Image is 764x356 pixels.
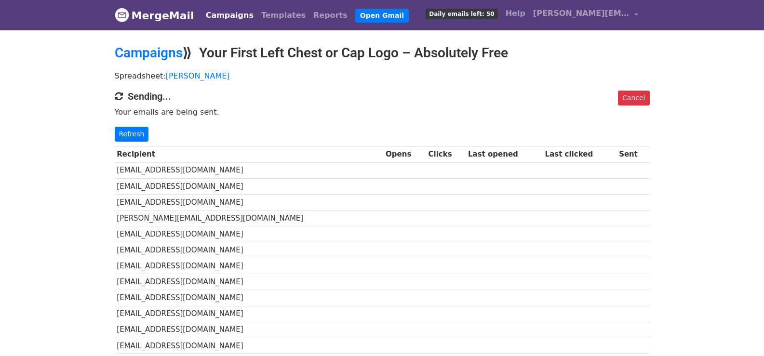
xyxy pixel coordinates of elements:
[529,4,642,26] a: [PERSON_NAME][EMAIL_ADDRESS][DOMAIN_NAME]
[617,146,649,162] th: Sent
[426,9,497,19] span: Daily emails left: 50
[533,8,630,19] span: [PERSON_NAME][EMAIL_ADDRESS][DOMAIN_NAME]
[115,194,384,210] td: [EMAIL_ADDRESS][DOMAIN_NAME]
[115,107,650,117] p: Your emails are being sent.
[422,4,501,23] a: Daily emails left: 50
[115,322,384,338] td: [EMAIL_ADDRESS][DOMAIN_NAME]
[115,8,129,22] img: MergeMail logo
[115,274,384,290] td: [EMAIL_ADDRESS][DOMAIN_NAME]
[115,258,384,274] td: [EMAIL_ADDRESS][DOMAIN_NAME]
[115,178,384,194] td: [EMAIL_ADDRESS][DOMAIN_NAME]
[202,6,257,25] a: Campaigns
[115,5,194,26] a: MergeMail
[716,310,764,356] iframe: Chat Widget
[115,306,384,322] td: [EMAIL_ADDRESS][DOMAIN_NAME]
[115,242,384,258] td: [EMAIL_ADDRESS][DOMAIN_NAME]
[115,91,650,102] h4: Sending...
[502,4,529,23] a: Help
[543,146,617,162] th: Last clicked
[115,146,384,162] th: Recipient
[115,45,183,61] a: Campaigns
[115,210,384,226] td: [PERSON_NAME][EMAIL_ADDRESS][DOMAIN_NAME]
[257,6,309,25] a: Templates
[383,146,426,162] th: Opens
[115,338,384,354] td: [EMAIL_ADDRESS][DOMAIN_NAME]
[426,146,466,162] th: Clicks
[115,127,149,142] a: Refresh
[355,9,409,23] a: Open Gmail
[115,71,650,81] p: Spreadsheet:
[466,146,543,162] th: Last opened
[115,290,384,306] td: [EMAIL_ADDRESS][DOMAIN_NAME]
[115,226,384,242] td: [EMAIL_ADDRESS][DOMAIN_NAME]
[166,71,230,80] a: [PERSON_NAME]
[115,162,384,178] td: [EMAIL_ADDRESS][DOMAIN_NAME]
[115,45,650,61] h2: ⟫ Your First Left Chest or Cap Logo – Absolutely Free
[618,91,649,105] a: Cancel
[309,6,351,25] a: Reports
